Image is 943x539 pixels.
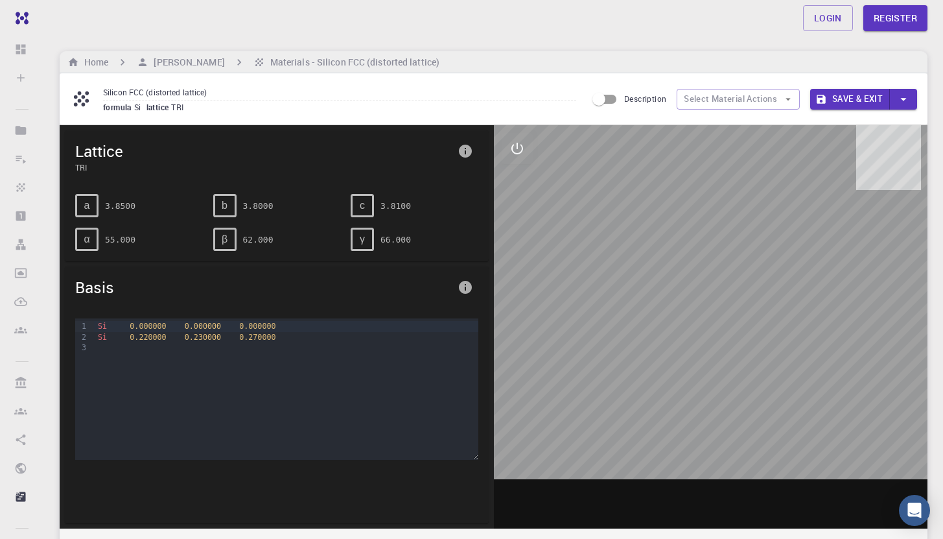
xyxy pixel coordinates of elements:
[185,333,221,342] span: 0.230000
[360,200,365,211] span: c
[624,93,666,104] span: Description
[222,200,227,211] span: b
[84,200,90,211] span: a
[171,102,189,112] span: TRI
[134,102,146,112] span: Si
[98,333,107,342] span: Si
[103,102,134,112] span: formula
[105,228,135,251] pre: 55.000
[899,495,930,526] div: Open Intercom Messenger
[75,141,452,162] span: Lattice
[79,55,108,69] h6: Home
[380,195,411,217] pre: 3.8100
[863,5,927,31] a: Register
[243,195,274,217] pre: 3.8000
[130,322,166,331] span: 0.000000
[265,55,439,69] h6: Materials - Silicon FCC (distorted lattice)
[75,321,88,331] div: 1
[75,162,452,173] span: TRI
[452,138,478,164] button: info
[148,55,224,69] h6: [PERSON_NAME]
[810,89,890,110] button: Save & Exit
[239,322,275,331] span: 0.000000
[130,333,166,342] span: 0.220000
[185,322,221,331] span: 0.000000
[803,5,853,31] a: Login
[677,89,800,110] button: Select Material Actions
[243,228,274,251] pre: 62.000
[146,102,172,112] span: lattice
[222,234,227,245] span: β
[10,12,29,25] img: logo
[360,234,365,245] span: γ
[452,274,478,300] button: info
[84,234,89,245] span: α
[75,277,452,298] span: Basis
[65,55,442,69] nav: breadcrumb
[380,228,411,251] pre: 66.000
[75,342,88,353] div: 3
[75,332,88,342] div: 2
[98,322,107,331] span: Si
[239,333,275,342] span: 0.270000
[105,195,135,217] pre: 3.8500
